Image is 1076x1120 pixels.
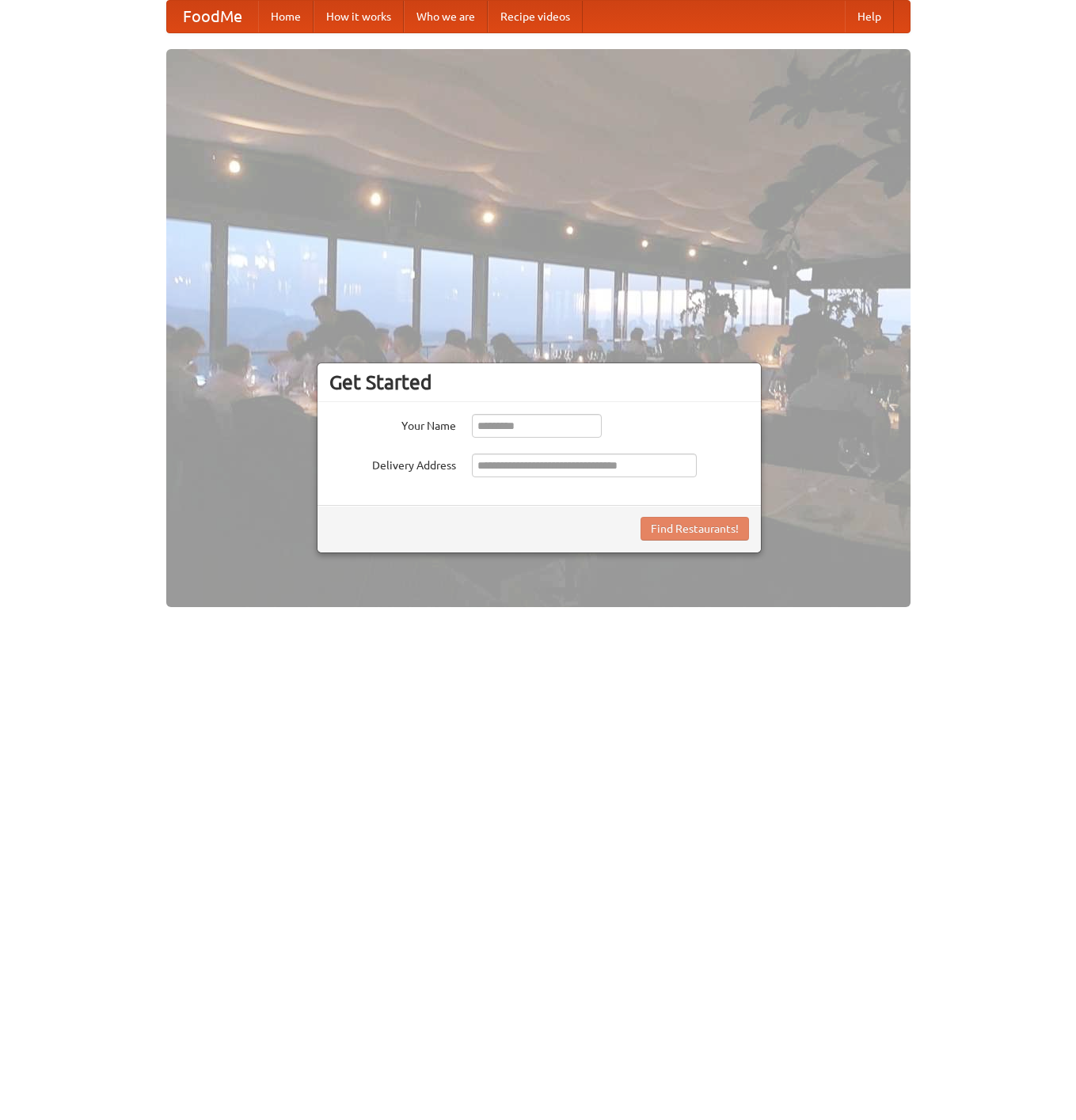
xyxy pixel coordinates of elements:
[329,370,749,394] h3: Get Started
[641,517,749,541] button: Find Restaurants!
[845,1,894,32] a: Help
[329,414,456,434] label: Your Name
[314,1,404,32] a: How it works
[404,1,488,32] a: Who we are
[258,1,314,32] a: Home
[488,1,583,32] a: Recipe videos
[329,454,456,473] label: Delivery Address
[167,1,258,32] a: FoodMe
